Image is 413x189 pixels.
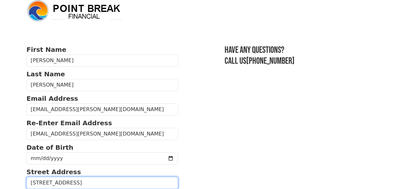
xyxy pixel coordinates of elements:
[26,177,178,189] input: Street Address
[26,46,66,53] strong: First Name
[26,79,178,91] input: Last Name
[26,128,178,140] input: Re-Enter Email Address
[26,103,178,116] input: Email Address
[246,56,295,66] a: [PHONE_NUMBER]
[26,119,112,127] strong: Re-Enter Email Address
[26,144,73,151] strong: Date of Birth
[26,54,178,67] input: First Name
[26,95,78,102] strong: Email Address
[26,70,65,78] strong: Last Name
[225,45,387,56] h3: Have any questions?
[225,56,387,67] h3: Call us
[26,168,81,176] strong: Street Address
